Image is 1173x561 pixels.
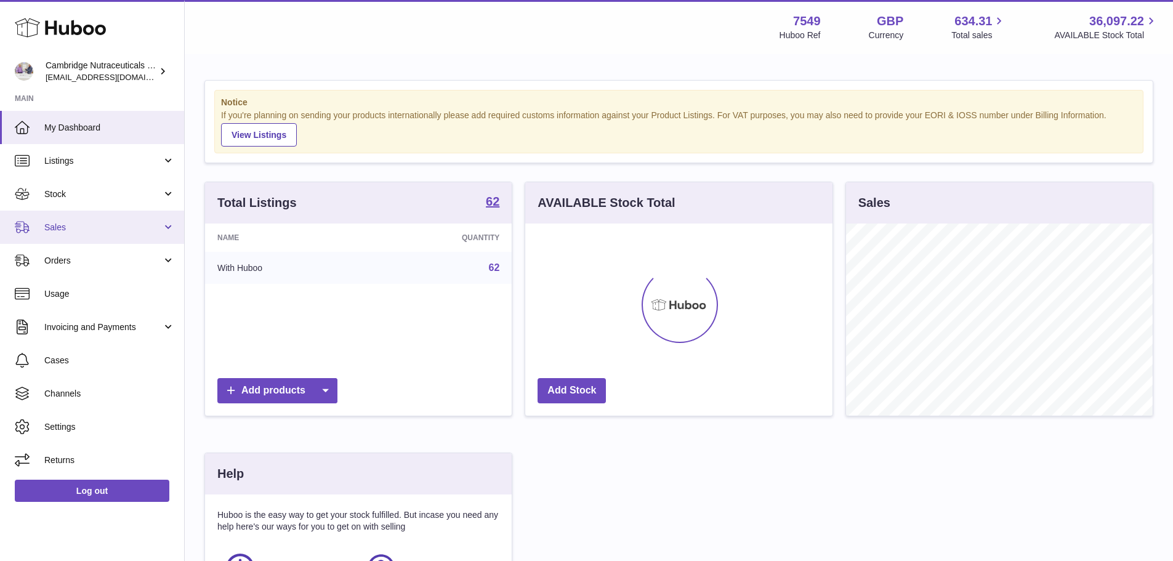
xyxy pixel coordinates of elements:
span: Settings [44,421,175,433]
p: Huboo is the easy way to get your stock fulfilled. But incase you need any help here's our ways f... [217,509,499,533]
span: Returns [44,454,175,466]
th: Name [205,224,367,252]
h3: AVAILABLE Stock Total [538,195,675,211]
span: Listings [44,155,162,167]
span: Sales [44,222,162,233]
a: 62 [486,195,499,210]
a: Add Stock [538,378,606,403]
span: 36,097.22 [1089,13,1144,30]
strong: 62 [486,195,499,208]
div: Cambridge Nutraceuticals Ltd [46,60,156,83]
h3: Sales [858,195,890,211]
div: Currency [869,30,904,41]
th: Quantity [367,224,512,252]
td: With Huboo [205,252,367,284]
span: Stock [44,188,162,200]
span: Channels [44,388,175,400]
span: [EMAIL_ADDRESS][DOMAIN_NAME] [46,72,181,82]
div: Huboo Ref [780,30,821,41]
strong: GBP [877,13,903,30]
a: View Listings [221,123,297,147]
span: Usage [44,288,175,300]
strong: 7549 [793,13,821,30]
span: AVAILABLE Stock Total [1054,30,1158,41]
span: Cases [44,355,175,366]
span: 634.31 [954,13,992,30]
img: internalAdmin-7549@internal.huboo.com [15,62,33,81]
a: 62 [489,262,500,273]
h3: Help [217,466,244,482]
span: Total sales [951,30,1006,41]
h3: Total Listings [217,195,297,211]
span: My Dashboard [44,122,175,134]
a: Add products [217,378,337,403]
div: If you're planning on sending your products internationally please add required customs informati... [221,110,1137,147]
a: 36,097.22 AVAILABLE Stock Total [1054,13,1158,41]
span: Invoicing and Payments [44,321,162,333]
span: Orders [44,255,162,267]
a: Log out [15,480,169,502]
a: 634.31 Total sales [951,13,1006,41]
strong: Notice [221,97,1137,108]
